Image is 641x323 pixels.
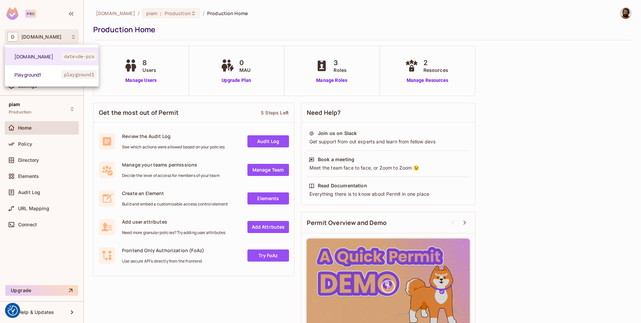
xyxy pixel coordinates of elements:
[14,53,61,60] span: [DOMAIN_NAME]
[61,52,97,61] span: datevde-pro
[8,306,18,316] button: Consent Preferences
[61,70,97,79] span: playground1
[14,72,61,78] span: Playground1
[8,306,18,316] img: Revisit consent button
